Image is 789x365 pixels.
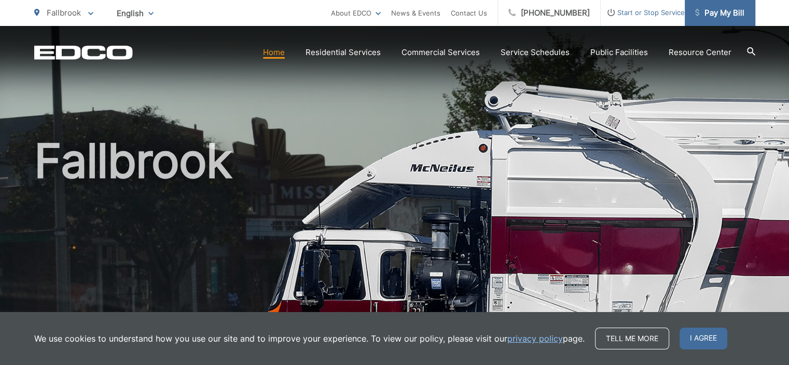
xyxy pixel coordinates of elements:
a: News & Events [391,7,440,19]
a: Contact Us [451,7,487,19]
a: Commercial Services [402,46,480,59]
a: About EDCO [331,7,381,19]
a: EDCD logo. Return to the homepage. [34,45,133,60]
a: Resource Center [669,46,731,59]
p: We use cookies to understand how you use our site and to improve your experience. To view our pol... [34,332,585,345]
a: Service Schedules [501,46,570,59]
a: privacy policy [507,332,563,345]
span: Fallbrook [47,8,81,18]
span: English [109,4,161,22]
span: I agree [680,328,727,349]
a: Tell me more [595,328,669,349]
span: Pay My Bill [695,7,744,19]
a: Home [263,46,285,59]
a: Public Facilities [590,46,648,59]
a: Residential Services [306,46,381,59]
